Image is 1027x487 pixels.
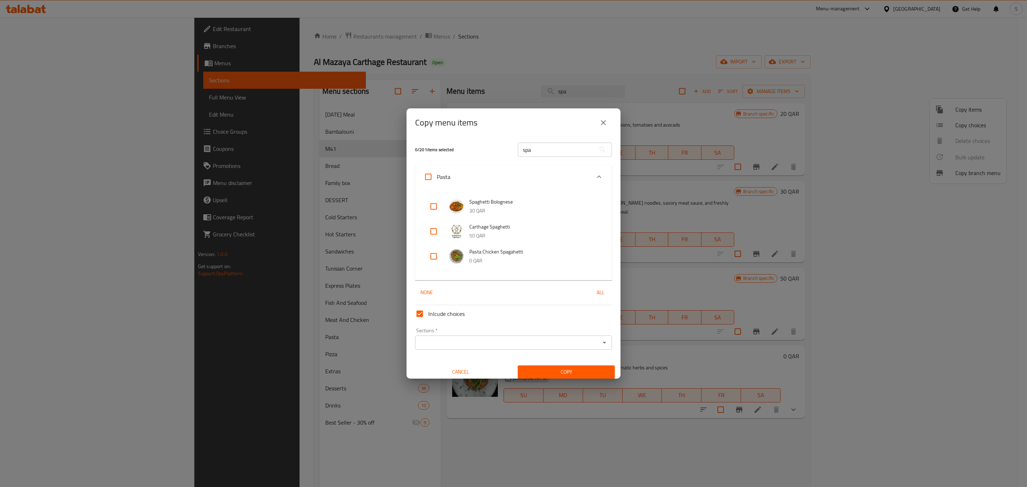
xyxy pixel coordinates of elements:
[417,338,598,348] input: Select section
[415,188,612,280] div: Expand
[412,365,509,379] button: Cancel
[415,368,506,376] span: Cancel
[420,168,450,185] label: Acknowledge
[418,288,435,297] span: None
[415,147,509,153] h5: 0 / 201 items selected
[595,114,612,131] button: close
[469,222,598,231] span: Carthage Spaghetti
[589,286,612,299] button: All
[469,206,598,215] p: 30 QAR
[449,249,464,263] img: Pasta Chicken Spagahetti
[415,165,612,188] div: Expand
[449,199,464,214] img: Spaghetti Bolognese
[469,247,598,256] span: Pasta Chicken Spagahetti
[469,256,598,265] p: 0 QAR
[518,143,596,157] input: Search in items
[415,286,438,299] button: None
[523,368,609,376] span: Copy
[599,338,609,348] button: Open
[428,309,465,318] span: Inlcude choices
[469,198,598,206] span: Spaghetti Bolognese
[469,231,598,240] p: 50 QAR
[437,171,450,182] span: Pasta
[592,288,609,297] span: All
[518,365,615,379] button: Copy
[449,224,464,239] img: Carthage Spaghetti
[415,117,477,128] h2: Copy menu items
